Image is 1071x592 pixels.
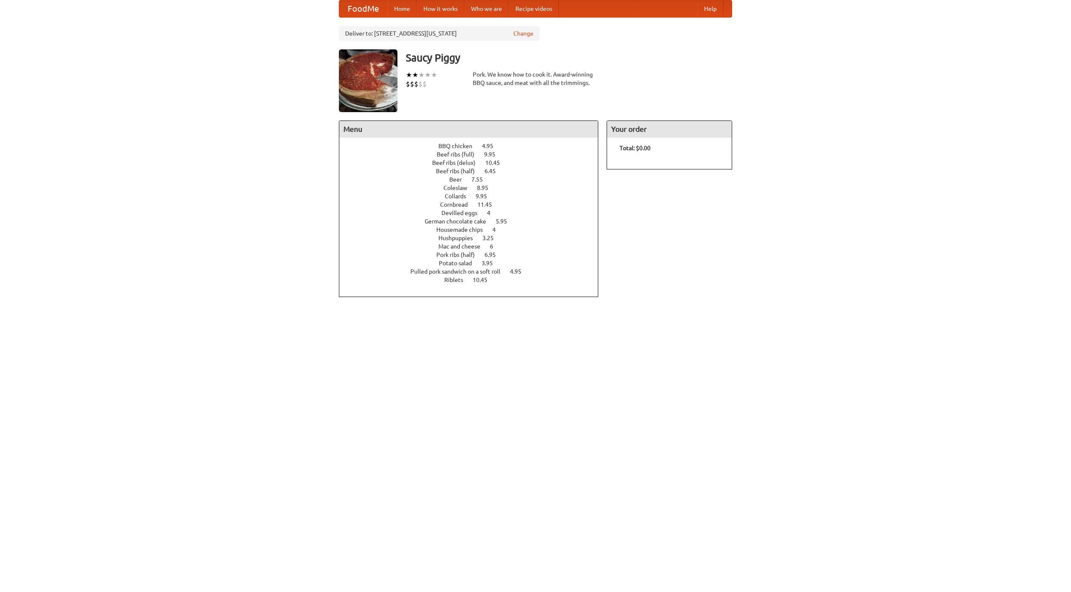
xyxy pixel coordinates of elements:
a: Devilled eggs 4 [441,210,506,216]
div: Pork. We know how to cook it. Award-winning BBQ sauce, and meat with all the trimmings. [473,70,598,87]
li: $ [406,79,410,89]
a: Hushpuppies 3.25 [438,235,509,241]
span: Pork ribs (half) [436,251,483,258]
a: Beef ribs (delux) 10.45 [432,159,515,166]
span: 10.45 [485,159,508,166]
span: 6 [490,243,502,250]
a: Collards 9.95 [445,193,502,200]
a: Cornbread 11.45 [440,201,507,208]
span: 10.45 [473,277,496,283]
li: ★ [425,70,431,79]
a: Pork ribs (half) 6.95 [436,251,511,258]
a: German chocolate cake 5.95 [425,218,523,225]
span: BBQ chicken [438,143,481,149]
h4: Your order [607,121,732,138]
span: Cornbread [440,201,476,208]
span: 9.95 [484,151,504,158]
span: 6.95 [484,251,504,258]
span: Beer [449,176,470,183]
span: Beef ribs (full) [437,151,483,158]
a: Mac and cheese 6 [438,243,509,250]
span: German chocolate cake [425,218,495,225]
span: 5.95 [496,218,515,225]
div: Deliver to: [STREET_ADDRESS][US_STATE] [339,26,540,41]
a: How it works [417,0,464,17]
span: Pulled pork sandwich on a soft roll [410,268,509,275]
span: Mac and cheese [438,243,489,250]
span: 8.95 [477,185,497,191]
li: ★ [412,70,418,79]
li: $ [423,79,427,89]
span: 6.45 [484,168,504,174]
li: ★ [431,70,437,79]
h4: Menu [339,121,598,138]
a: Riblets 10.45 [444,277,503,283]
span: 4 [487,210,499,216]
span: 4.95 [482,143,502,149]
span: Collards [445,193,474,200]
span: 4 [492,226,504,233]
a: Help [697,0,723,17]
span: 3.95 [482,260,501,267]
a: Beef ribs (full) 9.95 [437,151,511,158]
a: Pulled pork sandwich on a soft roll 4.95 [410,268,537,275]
a: Potato salad 3.95 [439,260,508,267]
span: Hushpuppies [438,235,481,241]
span: Coleslaw [443,185,476,191]
span: Beef ribs (half) [436,168,483,174]
a: Coleslaw 8.95 [443,185,504,191]
a: Beer 7.55 [449,176,498,183]
h3: Saucy Piggy [406,49,732,66]
a: Home [387,0,417,17]
span: Beef ribs (delux) [432,159,484,166]
span: 11.45 [477,201,500,208]
li: ★ [418,70,425,79]
a: Housemade chips 4 [436,226,511,233]
a: Who we are [464,0,509,17]
li: $ [418,79,423,89]
span: Devilled eggs [441,210,486,216]
span: 9.95 [476,193,495,200]
li: $ [410,79,414,89]
a: Beef ribs (half) 6.45 [436,168,511,174]
li: $ [414,79,418,89]
a: FoodMe [339,0,387,17]
a: Recipe videos [509,0,559,17]
b: Total: $0.00 [620,145,651,151]
span: 7.55 [471,176,491,183]
span: 3.25 [482,235,502,241]
span: Potato salad [439,260,480,267]
span: 4.95 [510,268,530,275]
li: ★ [406,70,412,79]
span: Housemade chips [436,226,491,233]
a: Change [513,29,533,38]
a: BBQ chicken 4.95 [438,143,509,149]
img: angular.jpg [339,49,397,112]
span: Riblets [444,277,471,283]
